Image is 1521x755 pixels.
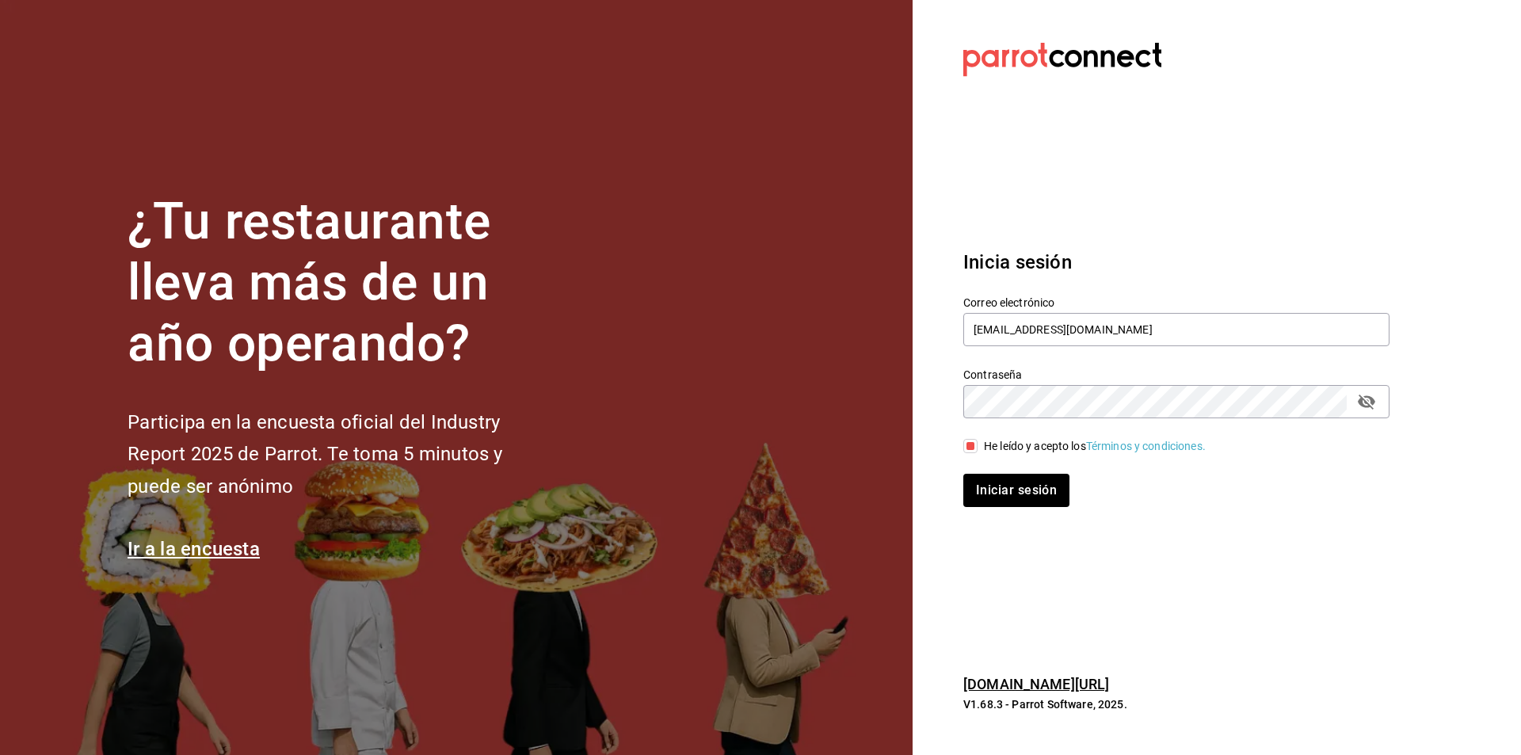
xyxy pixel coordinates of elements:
h1: ¿Tu restaurante lleva más de un año operando? [128,192,555,374]
button: Iniciar sesión [963,474,1069,507]
label: Contraseña [963,369,1389,380]
a: Términos y condiciones. [1086,440,1206,452]
input: Ingresa tu correo electrónico [963,313,1389,346]
a: [DOMAIN_NAME][URL] [963,676,1109,692]
label: Correo electrónico [963,297,1389,308]
div: He leído y acepto los [984,438,1206,455]
a: Ir a la encuesta [128,538,260,560]
h3: Inicia sesión [963,248,1389,276]
p: V1.68.3 - Parrot Software, 2025. [963,696,1389,712]
button: passwordField [1353,388,1380,415]
h2: Participa en la encuesta oficial del Industry Report 2025 de Parrot. Te toma 5 minutos y puede se... [128,406,555,503]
